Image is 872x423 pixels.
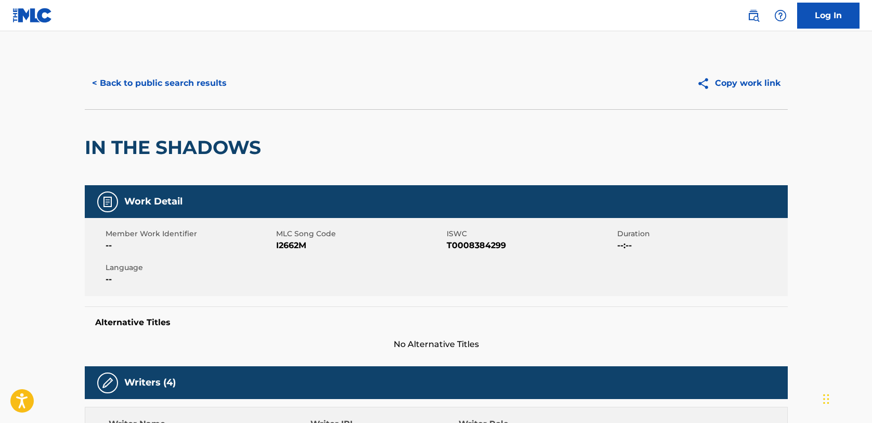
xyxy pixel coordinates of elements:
h5: Work Detail [124,196,183,208]
h5: Writers (4) [124,377,176,389]
button: Copy work link [689,70,788,96]
span: T0008384299 [447,239,615,252]
span: --:-- [617,239,785,252]
img: help [774,9,787,22]
span: Duration [617,228,785,239]
span: -- [106,239,274,252]
img: MLC Logo [12,8,53,23]
iframe: Chat Widget [820,373,872,423]
img: search [747,9,760,22]
img: Work Detail [101,196,114,208]
span: No Alternative Titles [85,338,788,351]
span: Member Work Identifier [106,228,274,239]
span: MLC Song Code [276,228,444,239]
h2: IN THE SHADOWS [85,136,266,159]
div: Help [770,5,791,26]
div: Drag [823,383,829,415]
h5: Alternative Titles [95,317,777,328]
img: Copy work link [697,77,715,90]
img: Writers [101,377,114,389]
span: I2662M [276,239,444,252]
span: ISWC [447,228,615,239]
button: < Back to public search results [85,70,234,96]
a: Public Search [743,5,764,26]
span: Language [106,262,274,273]
a: Log In [797,3,860,29]
span: -- [106,273,274,286]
